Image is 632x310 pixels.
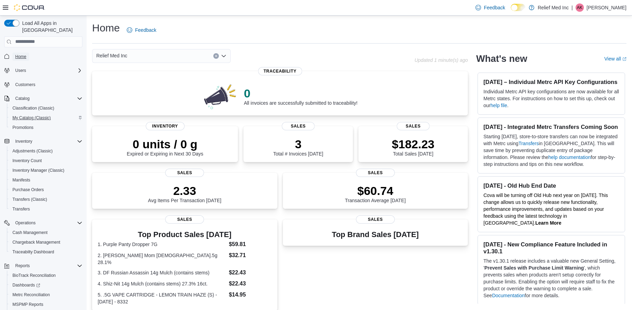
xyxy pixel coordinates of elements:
[332,231,419,239] h3: Top Brand Sales [DATE]
[12,302,43,307] span: MSPMP Reports
[12,137,82,145] span: Inventory
[12,94,82,103] span: Catalog
[12,219,38,227] button: Operations
[483,88,619,109] p: Individual Metrc API key configurations are now available for all Metrc states. For instructions ...
[92,21,120,35] h1: Home
[12,66,82,75] span: Users
[135,27,156,34] span: Feedback
[229,240,272,248] dd: $59.81
[483,241,619,255] h3: [DATE] - New Compliance Feature Included in v1.30.1
[98,291,226,305] dt: 5. .5G VAPE CARTRIDGE - LEMON TRAIN HAZE (S) - [DATE] - 8332
[10,271,59,280] a: BioTrack Reconciliation
[19,20,82,34] span: Load All Apps in [GEOGRAPHIC_DATA]
[7,300,85,309] button: MSPMP Reports
[483,257,619,299] p: The v1.30.1 release includes a valuable new General Setting, ' ', which prevents sales when produ...
[7,290,85,300] button: Metrc Reconciliation
[10,195,50,204] a: Transfers (Classic)
[7,103,85,113] button: Classification (Classic)
[12,273,56,278] span: BioTrack Reconciliation
[221,53,226,59] button: Open list of options
[213,53,219,59] button: Clear input
[15,96,29,101] span: Catalog
[490,103,507,108] a: help file
[473,1,508,15] a: Feedback
[1,66,85,75] button: Users
[10,157,45,165] a: Inventory Count
[7,166,85,175] button: Inventory Manager (Classic)
[98,231,272,239] h3: Top Product Sales [DATE]
[577,3,582,12] span: AK
[12,80,82,89] span: Customers
[7,280,85,290] a: Dashboards
[10,166,67,175] a: Inventory Manager (Classic)
[10,205,33,213] a: Transfers
[12,206,30,212] span: Transfers
[538,3,569,12] p: Relief Med Inc
[10,123,82,132] span: Promotions
[535,220,561,226] a: Learn More
[7,228,85,237] button: Cash Management
[273,137,323,151] p: 3
[12,53,29,61] a: Home
[10,123,36,132] a: Promotions
[10,248,57,256] a: Traceabilty Dashboard
[124,23,159,37] a: Feedback
[10,195,82,204] span: Transfers (Classic)
[576,3,584,12] div: Alyz Khowaja
[484,265,584,271] strong: Prevent Sales with Purchase Limit Warning
[12,262,82,270] span: Reports
[12,249,54,255] span: Traceabilty Dashboard
[7,146,85,156] button: Adjustments (Classic)
[7,237,85,247] button: Chargeback Management
[98,280,226,287] dt: 4. Shiz-Nit 14g Mulch (contains stems) 27.3% 16ct.
[7,156,85,166] button: Inventory Count
[7,271,85,280] button: BioTrack Reconciliation
[15,82,35,87] span: Customers
[10,114,82,122] span: My Catalog (Classic)
[10,300,82,309] span: MSPMP Reports
[10,104,57,112] a: Classification (Classic)
[12,158,42,163] span: Inventory Count
[476,53,527,64] h2: What's new
[7,204,85,214] button: Transfers
[1,51,85,62] button: Home
[10,248,82,256] span: Traceabilty Dashboard
[12,187,44,192] span: Purchase Orders
[10,104,82,112] span: Classification (Classic)
[127,137,203,157] div: Expired or Expiring in Next 30 Days
[202,82,238,110] img: 0
[148,184,221,198] p: 2.33
[15,263,30,269] span: Reports
[15,68,26,73] span: Users
[10,186,82,194] span: Purchase Orders
[7,175,85,185] button: Manifests
[282,122,315,130] span: Sales
[1,261,85,271] button: Reports
[549,154,591,160] a: help documentation
[146,122,185,130] span: Inventory
[244,86,357,100] p: 0
[10,157,82,165] span: Inventory Count
[345,184,406,198] p: $60.74
[356,169,395,177] span: Sales
[12,81,38,89] a: Customers
[10,147,82,155] span: Adjustments (Classic)
[7,185,85,195] button: Purchase Orders
[98,241,226,248] dt: 1. Purple Panty Dropper 7G
[571,3,573,12] p: |
[483,123,619,130] h3: [DATE] - Integrated Metrc Transfers Coming Soon
[98,252,226,266] dt: 2. [PERSON_NAME] Mom [DEMOGRAPHIC_DATA].5g 28.1%
[10,238,82,246] span: Chargeback Management
[10,228,82,237] span: Cash Management
[12,219,82,227] span: Operations
[518,141,539,146] a: Transfers
[604,56,626,62] a: View allExternal link
[12,52,82,61] span: Home
[10,166,82,175] span: Inventory Manager (Classic)
[622,57,626,61] svg: External link
[244,86,357,106] div: All invoices are successfully submitted to traceability!
[273,137,323,157] div: Total # Invoices [DATE]
[10,281,82,289] span: Dashboards
[10,147,55,155] a: Adjustments (Classic)
[12,105,54,111] span: Classification (Classic)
